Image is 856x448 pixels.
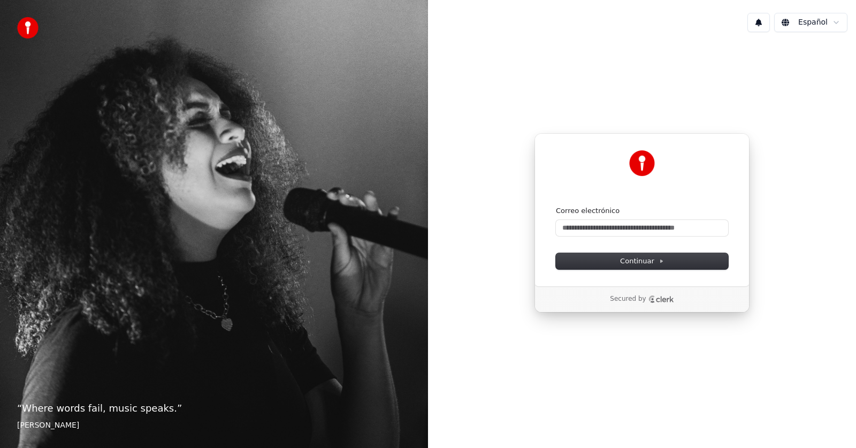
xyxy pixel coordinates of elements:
p: “ Where words fail, music speaks. ” [17,401,411,416]
span: Continuar [620,256,664,266]
img: Youka [629,150,655,176]
button: Continuar [556,253,728,269]
label: Correo electrónico [556,206,620,216]
img: youka [17,17,39,39]
footer: [PERSON_NAME] [17,420,411,431]
a: Clerk logo [648,295,674,303]
p: Secured by [610,295,646,303]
